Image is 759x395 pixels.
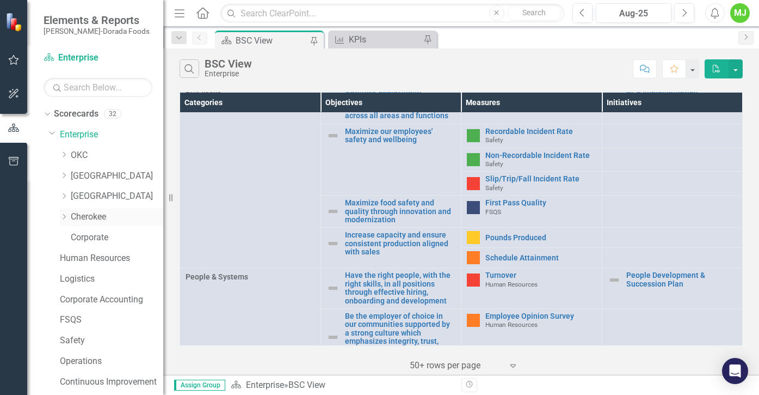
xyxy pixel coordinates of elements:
[485,321,538,329] span: Human Resources
[236,34,307,47] div: BSC View
[522,8,546,17] span: Search
[60,273,163,285] a: Logistics
[485,136,503,144] span: Safety
[722,358,748,384] div: Open Intercom Messenger
[288,380,325,390] div: BSC View
[349,33,421,46] div: KPIs
[485,175,596,183] a: Slip/Trip/Fall Incident Rate
[205,70,252,78] div: Enterprise
[345,271,456,305] a: Have the right people, with the right skills, in all positions through effective hiring, onboardi...
[485,127,596,136] a: Recordable Incident Rate
[71,170,163,183] a: [GEOGRAPHIC_DATA]
[186,271,315,282] span: People & Systems
[730,3,750,23] button: MJ
[60,335,163,347] a: Safety
[71,149,163,162] a: OKC
[467,231,480,244] img: Caution
[220,4,564,23] input: Search ClearPoint...
[467,153,480,166] img: Above Target
[345,312,456,362] a: Be the employer of choice in our communities supported by a strong culture which emphasizes integ...
[485,151,596,160] a: Non-Recordable Incident Rate
[326,237,340,250] img: Not Defined
[331,33,421,46] a: KPIs
[467,129,480,142] img: Above Target
[600,7,668,20] div: Aug-25
[485,160,503,168] span: Safety
[205,58,252,70] div: BSC View
[5,12,24,31] img: ClearPoint Strategy
[485,199,596,207] a: First Pass Quality
[507,5,561,21] button: Search
[485,312,596,320] a: Employee Opinion Survey
[60,294,163,306] a: Corporate Accounting
[60,129,163,141] a: Enterprise
[485,281,538,288] span: Human Resources
[44,27,150,35] small: [PERSON_NAME]-Dorada Foods
[467,251,480,264] img: Warning
[467,274,480,287] img: Below Plan
[485,254,596,262] a: Schedule Attainment
[326,331,340,344] img: Not Defined
[71,190,163,203] a: [GEOGRAPHIC_DATA]
[345,231,456,256] a: Increase capacity and ensure consistent production aligned with sales
[71,232,163,244] a: Corporate
[326,129,340,142] img: Not Defined
[104,110,121,119] div: 32
[326,205,340,218] img: Not Defined
[60,376,163,388] a: Continuous Improvement
[44,78,152,97] input: Search Below...
[345,127,456,144] a: Maximize our employees' safety and wellbeing
[485,271,596,279] a: Turnover
[44,14,150,27] span: Elements & Reports
[345,199,456,224] a: Maximize food safety and quality through innovation and modernization
[174,380,225,391] span: Assign Group
[231,379,453,392] div: »
[71,211,163,223] a: Cherokee
[608,274,621,287] img: Not Defined
[60,314,163,326] a: FSQS
[596,3,672,23] button: Aug-25
[60,355,163,368] a: Operations
[467,314,480,327] img: Warning
[485,234,596,242] a: Pounds Produced
[626,271,737,288] a: People Development & Succession Plan
[246,380,284,390] a: Enterprise
[54,108,98,120] a: Scorecards
[467,201,480,214] img: No Information
[326,282,340,295] img: Not Defined
[44,52,152,64] a: Enterprise
[60,252,163,265] a: Human Resources
[467,177,480,190] img: Below Plan
[485,208,501,216] span: FSQS
[485,184,503,192] span: Safety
